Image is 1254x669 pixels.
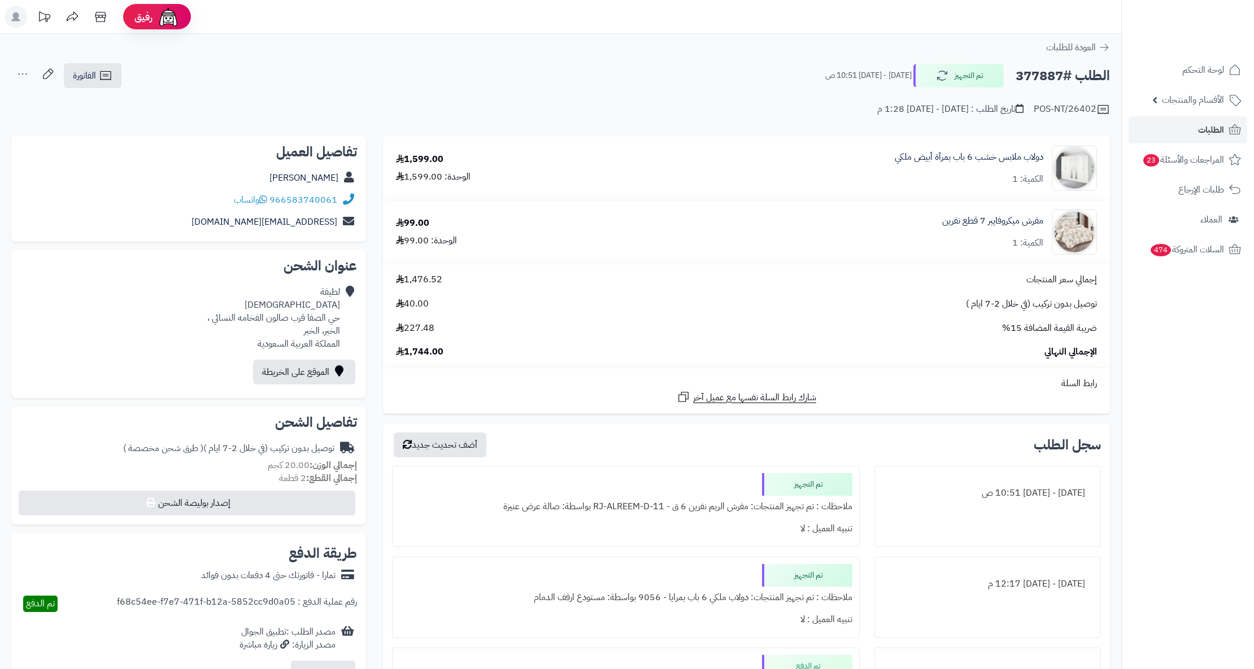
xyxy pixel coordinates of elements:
[1150,244,1172,257] span: 474
[1129,176,1247,203] a: طلبات الإرجاع
[269,171,338,185] a: [PERSON_NAME]
[1034,103,1110,116] div: POS-NT/26402
[73,69,96,82] span: الفاتورة
[20,259,357,273] h2: عنوان الشحن
[877,103,1024,116] div: تاريخ الطلب : [DATE] - [DATE] 1:28 م
[396,346,443,358] span: 1,744.00
[966,298,1097,311] span: توصيل بدون تركيب (في خلال 2-7 ايام )
[30,6,58,31] a: تحديثات المنصة
[693,391,816,404] span: شارك رابط السلة نفسها مع عميل آخر
[762,564,852,587] div: تم التجهيز
[1129,206,1247,233] a: العملاء
[882,482,1094,504] div: [DATE] - [DATE] 10:51 ص
[20,145,357,159] h2: تفاصيل العميل
[306,471,357,485] strong: إجمالي القطع:
[1026,273,1097,286] span: إجمالي سعر المنتجات
[1052,146,1096,191] img: 1733065410-1-90x90.jpg
[1046,41,1110,54] a: العودة للطلبات
[1052,209,1096,255] img: 1752908587-1-90x90.jpg
[394,432,486,457] button: أضف تحديث جديد
[310,458,357,472] strong: إجمالي الوزن:
[396,217,429,230] div: 99.00
[1012,173,1043,186] div: الكمية: 1
[1046,41,1096,54] span: العودة للطلبات
[762,473,852,496] div: تم التجهيز
[396,298,429,311] span: 40.00
[677,390,816,404] a: شارك رابط السلة نفسها مع عميل آخر
[1200,212,1222,228] span: العملاء
[1178,182,1224,198] span: طلبات الإرجاع
[289,546,357,560] h2: طريقة الدفع
[1177,8,1243,32] img: logo-2.png
[1162,92,1224,108] span: الأقسام والمنتجات
[1198,122,1224,138] span: الطلبات
[387,377,1105,390] div: رابط السلة
[157,6,180,28] img: ai-face.png
[123,442,334,455] div: توصيل بدون تركيب (في خلال 2-7 ايام )
[1129,236,1247,263] a: السلات المتروكة474
[134,10,153,24] span: رفيق
[1044,346,1097,358] span: الإجمالي النهائي
[117,596,357,612] div: رقم عملية الدفع : f68c54ee-f7e7-471f-b12a-5852cc9d0a05
[26,597,55,610] span: تم الدفع
[399,496,852,518] div: ملاحظات : تم تجهيز المنتجات: مفرش الريم نفرين 6 ق - RJ-ALREEM-D-11 بواسطة: صالة عرض عنيزة
[882,573,1094,595] div: [DATE] - [DATE] 12:17 م
[1129,116,1247,143] a: الطلبات
[1034,438,1101,452] h3: سجل الطلب
[240,626,336,651] div: مصدر الطلب :تطبيق الجوال
[396,273,442,286] span: 1,476.52
[1129,146,1247,173] a: المراجعات والأسئلة23
[396,170,471,183] div: الوحدة: 1,599.00
[207,286,340,350] div: لطيفة [DEMOGRAPHIC_DATA] حي الصفا قرب صالون الفخامه النسائي ، الخبر، الخبر المملكة العربية السعودية
[20,416,357,429] h2: تفاصيل الشحن
[1002,322,1097,335] span: ضريبة القيمة المضافة 15%
[399,609,852,631] div: تنبيه العميل : لا
[1129,56,1247,84] a: لوحة التحكم
[123,441,203,455] span: ( طرق شحن مخصصة )
[64,63,121,88] a: الفاتورة
[942,215,1043,228] a: مفرش ميكروفايبر 7 قطع نفرين
[268,458,357,472] small: 20.00 كجم
[269,193,337,207] a: 966583740061
[1143,154,1159,167] span: 23
[1142,152,1224,168] span: المراجعات والأسئلة
[253,360,355,384] a: الموقع على الخريطة
[913,64,1004,88] button: تم التجهيز
[191,215,337,229] a: [EMAIL_ADDRESS][DOMAIN_NAME]
[1012,237,1043,250] div: الكمية: 1
[399,518,852,540] div: تنبيه العميل : لا
[240,639,336,651] div: مصدر الزيارة: زيارة مباشرة
[396,153,443,166] div: 1,599.00
[895,151,1043,164] a: دولاب ملابس خشب 6 باب بمرآة أبيض ملكي
[825,70,912,81] small: [DATE] - [DATE] 10:51 ص
[234,193,267,207] a: واتساب
[1149,242,1224,257] span: السلات المتروكة
[19,491,355,515] button: إصدار بوليصة الشحن
[396,234,457,247] div: الوحدة: 99.00
[279,471,357,485] small: 2 قطعة
[201,569,336,582] div: تمارا - فاتورتك حتى 4 دفعات بدون فوائد
[1016,64,1110,88] h2: الطلب #377887
[396,322,434,335] span: 227.48
[399,587,852,609] div: ملاحظات : تم تجهيز المنتجات: دولاب ملكي 6 باب بمرايا - 9056 بواسطة: مستودع ارفف الدمام
[1182,62,1224,78] span: لوحة التحكم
